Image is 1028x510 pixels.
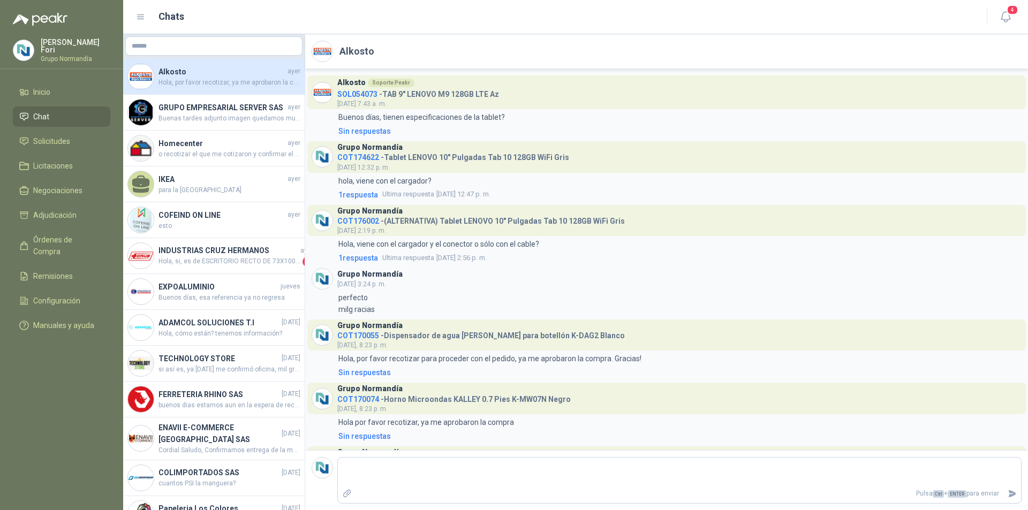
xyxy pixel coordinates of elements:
[123,417,305,460] a: Company LogoENAVII E-COMMERCE [GEOGRAPHIC_DATA] SAS[DATE]Cordial Saludo, Confirmamos entrega de l...
[128,351,154,376] img: Company Logo
[303,256,313,267] span: 1
[33,111,49,123] span: Chat
[123,460,305,496] a: Company LogoCOLIMPORTADOS SAS[DATE]cuantos PSI la manguera?
[338,189,378,201] span: 1 respuesta
[158,422,279,445] h4: ENAVII E-COMMERCE [GEOGRAPHIC_DATA] SAS
[312,82,332,103] img: Company Logo
[338,484,356,503] label: Adjuntar archivos
[337,87,499,97] h4: - TAB 9" LENOVO M9 128GB LTE Az
[158,467,279,478] h4: COLIMPORTADOS SAS
[382,253,487,263] span: [DATE] 2:56 p. m.
[128,207,154,233] img: Company Logo
[158,317,279,329] h4: ADAMCOL SOLUCIONES T.I
[338,175,432,187] p: hola, viene con el cargador?
[282,468,300,478] span: [DATE]
[123,131,305,166] a: Company LogoHomecenterayero recotizar el que me cotizaron y confirmar el tiempo de entrega
[312,458,332,478] img: Company Logo
[337,90,377,98] span: SOL054073
[288,138,300,148] span: ayer
[336,189,1022,201] a: 1respuestaUltima respuesta[DATE] 12:47 p. m.
[338,430,391,442] div: Sin respuestas
[312,210,332,231] img: Company Logo
[158,389,279,400] h4: FERRETERIA RHINO SAS
[13,82,110,102] a: Inicio
[281,281,300,292] span: jueves
[1007,5,1018,15] span: 4
[337,331,379,340] span: COT170055
[300,246,313,256] span: ayer
[288,66,300,77] span: ayer
[13,106,110,127] a: Chat
[123,59,305,95] a: Company LogoAlkostoayerHola, por favor recotizar, ya me aprobaron la compra
[158,9,184,24] h1: Chats
[128,465,154,491] img: Company Logo
[996,7,1015,27] button: 4
[13,13,67,26] img: Logo peakr
[337,450,403,455] h3: Grupo Normandía
[123,382,305,417] a: Company LogoFERRETERIA RHINO SAS[DATE]buenos dias estamos aun en la espera de recepción del pedid...
[337,280,386,288] span: [DATE] 3:24 p. m.
[382,253,434,263] span: Ultima respuesta
[158,138,285,149] h4: Homecenter
[13,40,34,60] img: Company Logo
[337,341,388,349] span: [DATE], 8:23 p. m.
[336,252,1022,264] a: 1respuestaUltima respuesta[DATE] 2:56 p. m.
[158,329,300,339] span: Hola, cómo están? tenemos información?
[312,269,332,289] img: Company Logo
[337,329,625,339] h4: - Dispensador de agua [PERSON_NAME] para botellón K-DAG2 Blanco
[158,221,300,231] span: esto
[158,353,279,364] h4: TECHNOLOGY STORE
[158,245,298,256] h4: INDUSTRIAS CRUZ HERMANOS
[123,346,305,382] a: Company LogoTECHNOLOGY STORE[DATE]si así es, ya [DATE] me confirmó oficina, mil gracias
[128,64,154,89] img: Company Logo
[368,79,414,87] div: Soporte Peakr
[123,95,305,131] a: Company LogoGRUPO EMPRESARIAL SERVER SASayerBuenas tardes adjunto imagen quedamos muy atentos Gra...
[13,180,110,201] a: Negociaciones
[282,429,300,439] span: [DATE]
[158,78,300,88] span: Hola, por favor recotizar, ya me aprobaron la compra
[158,66,285,78] h4: Alkosto
[337,164,390,171] span: [DATE] 12:32 p. m.
[288,102,300,112] span: ayer
[158,173,285,185] h4: IKEA
[33,185,82,196] span: Negociaciones
[33,319,94,331] span: Manuales y ayuda
[41,56,110,62] p: Grupo Normandía
[158,209,285,221] h4: COFEIND ON LINE
[123,238,305,274] a: Company LogoINDUSTRIAS CRUZ HERMANOSayerHola, si, es de ESCRITORIO RECTO DE 73X100X600CM SUPERFIC...
[128,425,154,451] img: Company Logo
[282,317,300,328] span: [DATE]
[158,281,278,293] h4: EXPOALUMINIO
[158,185,300,195] span: para la [GEOGRAPHIC_DATA]
[128,243,154,269] img: Company Logo
[158,478,300,489] span: cuantos PSI la manguera?
[382,189,490,200] span: [DATE] 12:47 p. m.
[282,389,300,399] span: [DATE]
[336,430,1022,442] a: Sin respuestas
[382,189,434,200] span: Ultima respuesta
[312,41,332,62] img: Company Logo
[33,86,50,98] span: Inicio
[337,153,379,162] span: COT174622
[158,445,300,455] span: Cordial Saludo, Confirmamos entrega de la mercancia.
[337,386,403,392] h3: Grupo Normandía
[123,310,305,346] a: Company LogoADAMCOL SOLUCIONES T.I[DATE]Hola, cómo están? tenemos información?
[337,392,571,402] h4: - Horno Microondas KALLEY 0.7 Pies K-MW07N Negro
[337,150,569,161] h4: - Tablet LENOVO 10" Pulgadas Tab 10 128GB WiFi Gris
[33,209,77,221] span: Adjudicación
[948,490,966,498] span: ENTER
[33,135,70,147] span: Solicitudes
[158,364,300,375] span: si así es, ya [DATE] me confirmó oficina, mil gracias
[128,100,154,125] img: Company Logo
[128,386,154,412] img: Company Logo
[128,315,154,340] img: Company Logo
[337,80,366,86] h3: Alkosto
[337,323,403,329] h3: Grupo Normandía
[337,144,403,150] h3: Grupo Normandía
[13,230,110,262] a: Órdenes de Compra
[13,315,110,336] a: Manuales y ayuda
[337,395,379,404] span: COT170074
[123,274,305,310] a: Company LogoEXPOALUMINIOjuevesBuenos días, esa referencia ya no regresa
[338,252,378,264] span: 1 respuesta
[158,102,285,113] h4: GRUPO EMPRESARIAL SERVER SAS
